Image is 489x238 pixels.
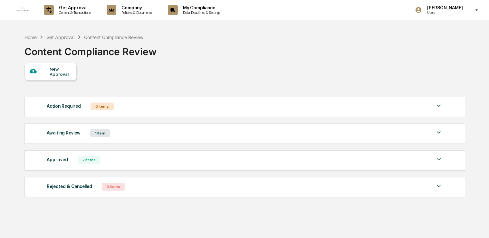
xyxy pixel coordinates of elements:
img: caret [435,102,443,110]
div: 0 Items [102,183,125,191]
p: My Compliance [178,5,224,10]
div: Content Compliance Review [24,41,157,57]
div: Content Compliance Review [84,35,143,40]
img: caret [435,129,443,136]
p: Policies & Documents [116,10,155,15]
div: Action Required [47,102,81,110]
iframe: Open customer support [468,217,486,234]
div: Get Approval [46,35,74,40]
img: caret [435,182,443,190]
div: 0 Items [91,103,114,110]
p: Company [116,5,155,10]
p: Get Approval [54,5,94,10]
p: Data, Deadlines & Settings [178,10,224,15]
div: 1 Item [90,129,110,137]
p: [PERSON_NAME] [422,5,466,10]
img: logo [15,2,31,18]
div: 2 Items [78,156,101,164]
img: caret [435,155,443,163]
div: Rejected & Cancelled [47,182,92,191]
div: Approved [47,155,68,164]
div: Awaiting Review [47,129,81,137]
div: New Approval [50,66,71,77]
p: Content & Transactions [54,10,94,15]
p: Users [422,10,466,15]
div: Home [24,35,37,40]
